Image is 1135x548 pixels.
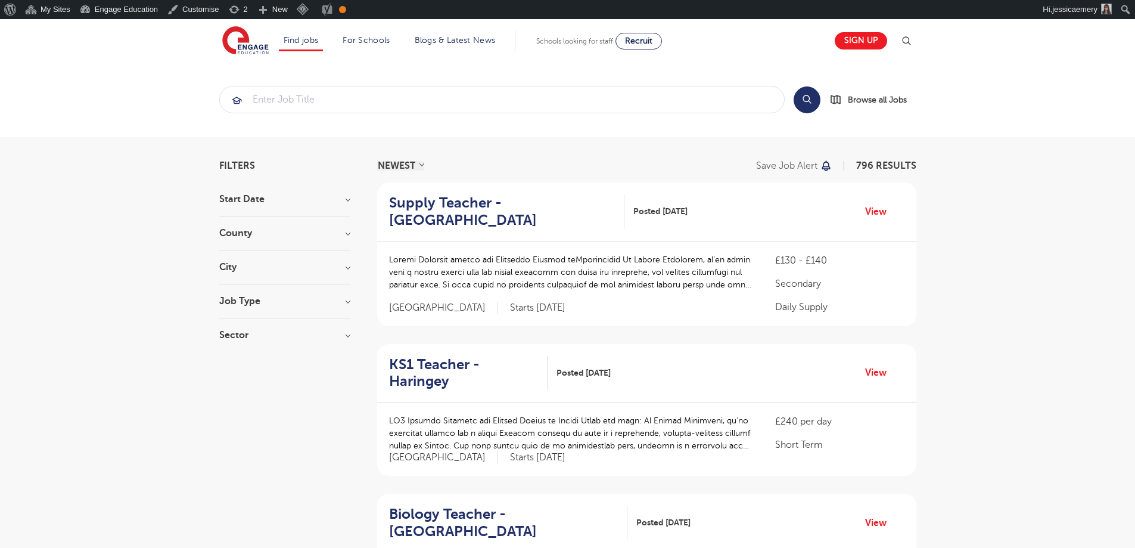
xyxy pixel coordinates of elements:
[389,506,627,540] a: Biology Teacher - [GEOGRAPHIC_DATA]
[536,37,613,45] span: Schools looking for staff
[219,330,350,340] h3: Sector
[865,365,895,380] a: View
[830,93,916,107] a: Browse all Jobs
[775,253,904,268] p: £130 - £140
[219,194,350,204] h3: Start Date
[556,367,611,379] span: Posted [DATE]
[848,93,907,107] span: Browse all Jobs
[856,160,916,171] span: 796 RESULTS
[835,32,887,49] a: Sign up
[219,296,350,306] h3: Job Type
[775,438,904,452] p: Short Term
[220,86,784,113] input: Submit
[756,161,817,171] p: Save job alert
[389,414,752,452] p: LO3 Ipsumdo Sitametc adi Elitsed Doeius te Incidi Utlab etd magn: Al Enimad Minimveni, qu’no exer...
[389,302,498,314] span: [GEOGRAPHIC_DATA]
[389,506,618,540] h2: Biology Teacher - [GEOGRAPHIC_DATA]
[636,516,691,529] span: Posted [DATE]
[219,228,350,238] h3: County
[756,161,833,171] button: Save job alert
[389,356,548,391] a: KS1 Teacher - Haringey
[339,6,346,13] div: OK
[222,26,269,56] img: Engage Education
[415,36,496,45] a: Blogs & Latest News
[775,277,904,291] p: Secondary
[510,302,565,314] p: Starts [DATE]
[389,451,498,464] span: [GEOGRAPHIC_DATA]
[625,36,652,45] span: Recruit
[775,414,904,429] p: £240 per day
[615,33,662,49] a: Recruit
[389,194,615,229] h2: Supply Teacher - [GEOGRAPHIC_DATA]
[284,36,319,45] a: Find jobs
[1052,5,1097,14] span: jessicaemery
[389,194,625,229] a: Supply Teacher - [GEOGRAPHIC_DATA]
[389,253,752,291] p: Loremi Dolorsit ametco adi Elitseddo Eiusmod teMporincidid Ut Labore Etdolorem, al’en admin veni ...
[219,86,785,113] div: Submit
[633,205,688,218] span: Posted [DATE]
[865,204,895,219] a: View
[219,262,350,272] h3: City
[343,36,390,45] a: For Schools
[794,86,820,113] button: Search
[219,161,255,171] span: Filters
[510,451,565,464] p: Starts [DATE]
[389,356,539,391] h2: KS1 Teacher - Haringey
[775,300,904,314] p: Daily Supply
[865,515,895,531] a: View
